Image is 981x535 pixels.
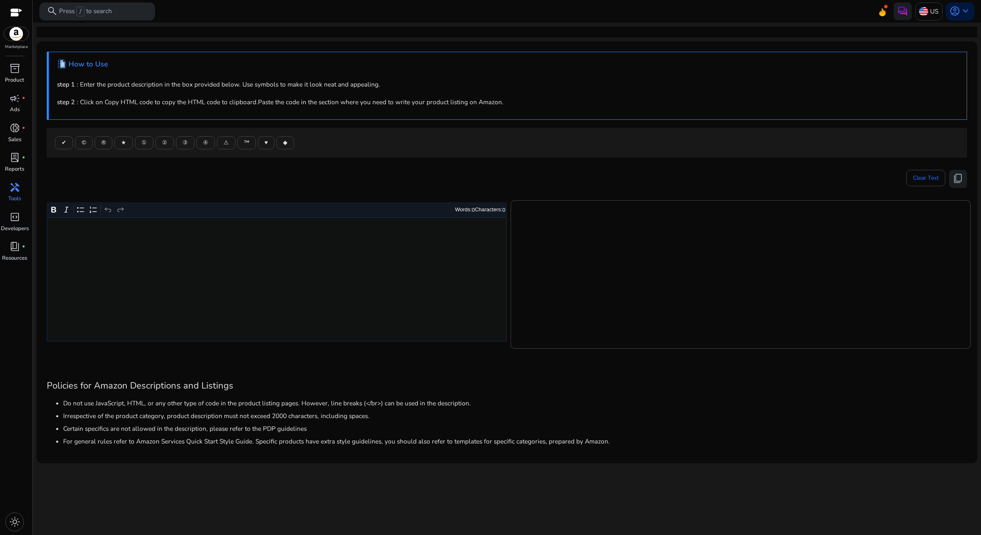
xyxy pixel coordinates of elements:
span: ① [141,138,147,147]
span: lab_profile [9,152,20,163]
span: fiber_manual_record [22,245,25,249]
p: Tools [8,195,21,203]
p: Ads [10,106,20,114]
div: Editor toolbar [47,202,507,218]
p: Sales [8,136,21,144]
span: ✔ [62,138,66,147]
button: ™ [237,136,256,149]
span: ★ [121,138,126,147]
p: US [930,4,938,18]
li: Irrespective of the product category, product description must not exceed 2000 characters, includ... [63,411,967,421]
span: fiber_manual_record [22,96,25,100]
span: light_mode [9,517,20,527]
span: / [76,7,84,16]
p: Resources [2,254,27,263]
button: ◆ [276,136,294,149]
li: For general rules refer to Amazon Services Quick Start Style Guide. Specific products have extra ... [63,437,967,446]
span: ② [162,138,167,147]
span: fiber_manual_record [22,156,25,160]
label: 0 [472,207,475,213]
button: ® [95,136,112,149]
button: © [75,136,93,149]
label: 0 [502,207,505,213]
span: ® [101,138,106,147]
div: Words: Characters: [455,205,506,215]
span: handyman [9,182,20,193]
span: keyboard_arrow_down [960,6,971,16]
span: ⚠ [224,138,229,147]
button: ③ [176,136,194,149]
span: ™ [244,138,249,147]
button: ★ [114,136,133,149]
b: step 1 [57,80,75,89]
span: ◆ [283,138,287,147]
h4: How to Use [68,60,108,69]
p: Reports [5,165,24,174]
button: ④ [196,136,215,149]
div: Rich Text Editor. Editing area: main. Press Alt+0 for help. [47,217,507,341]
span: ③ [183,138,188,147]
span: book_4 [9,241,20,252]
button: ① [135,136,153,149]
span: search [47,6,57,16]
img: us.svg [919,7,928,16]
span: campaign [9,93,20,104]
p: : Click on Copy HTML code to copy the HTML code to clipboard.Paste the code in the section where ... [57,97,958,107]
span: © [82,138,86,147]
li: Do not use JavaScript, HTML, or any other type of code in the product listing pages. However, lin... [63,398,967,408]
span: fiber_manual_record [22,126,25,130]
h3: Policies for Amazon Descriptions and Listings [47,380,967,391]
p: Product [5,76,24,85]
button: Clear Text [906,170,945,186]
span: inventory_2 [9,63,20,74]
button: ♥ [258,136,274,149]
button: ② [155,136,174,149]
span: account_circle [949,6,960,16]
span: Clear Text [913,170,939,186]
span: donut_small [9,123,20,133]
button: ✔ [55,136,73,149]
button: ⚠ [217,136,235,149]
span: code_blocks [9,212,20,222]
p: Developers [1,225,29,233]
img: amazon.svg [4,27,29,41]
p: Marketplace [5,44,28,50]
li: Certain specifics are not allowed in the description, please refer to the PDP guidelines [63,424,967,433]
p: Press to search [59,7,112,16]
p: : Enter the product description in the box provided below. Use symbols to make it look neat and a... [57,80,958,89]
span: ④ [203,138,208,147]
b: step 2 [57,98,75,106]
span: ♥ [265,138,268,147]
